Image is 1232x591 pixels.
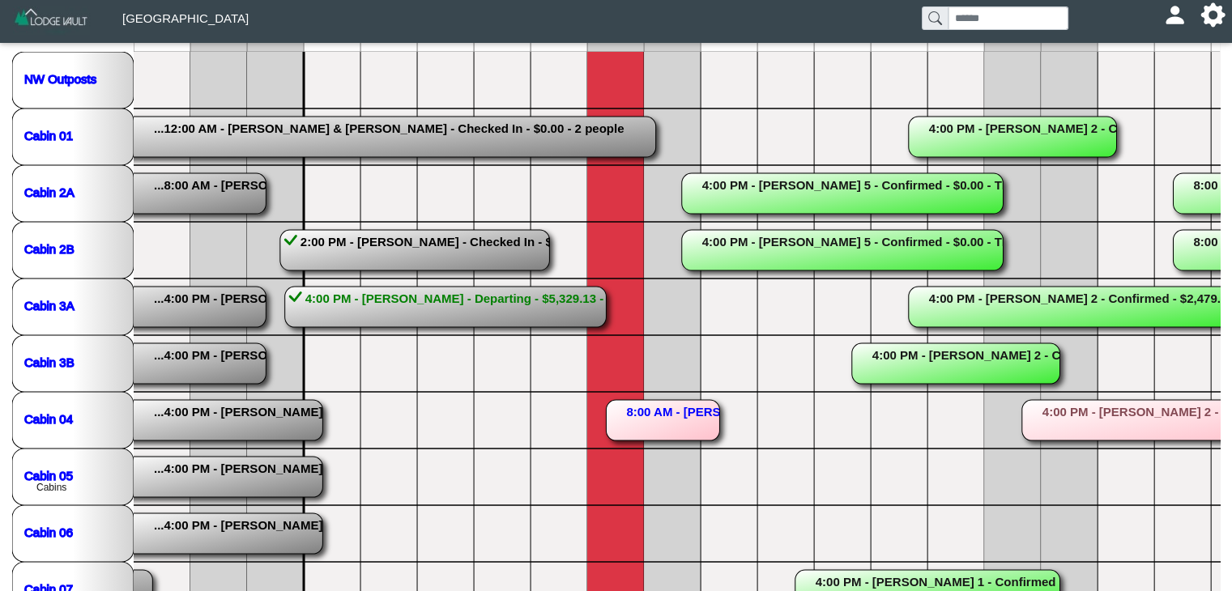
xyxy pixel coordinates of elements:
svg: gear fill [1207,9,1219,21]
a: NW Outposts [24,71,96,85]
a: Cabin 06 [24,525,73,538]
a: Cabin 2A [24,185,75,198]
a: Cabin 01 [24,128,73,142]
a: Cabin 05 [24,468,73,482]
svg: search [928,11,941,24]
a: Cabin 04 [24,411,73,425]
img: Z [13,6,90,35]
a: Cabin 3A [24,298,75,312]
svg: person fill [1169,9,1181,21]
text: Cabins [36,482,66,493]
a: Cabin 3B [24,355,75,368]
a: Cabin 2B [24,241,75,255]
